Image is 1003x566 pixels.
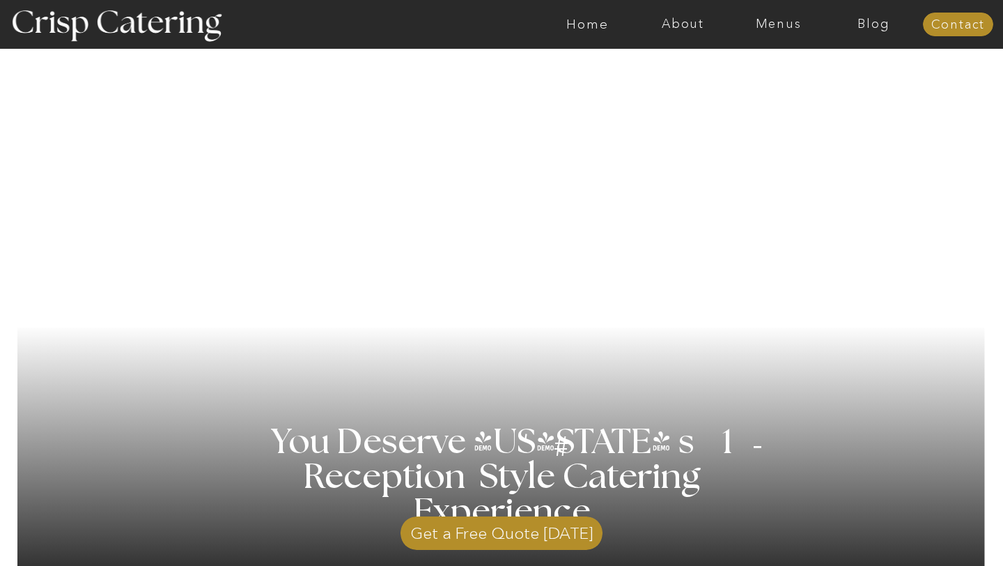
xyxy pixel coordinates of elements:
h3: ' [498,426,555,461]
a: About [635,17,731,31]
h3: # [523,433,602,473]
a: Home [540,17,635,31]
h1: You Deserve [US_STATE] s 1 Reception Style Catering Experience [222,425,782,530]
iframe: podium webchat widget bubble [864,496,1003,566]
h3: ' [726,409,766,489]
a: Menus [731,17,826,31]
a: Contact [923,18,993,32]
a: Get a Free Quote [DATE] [401,510,602,550]
a: Blog [826,17,922,31]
